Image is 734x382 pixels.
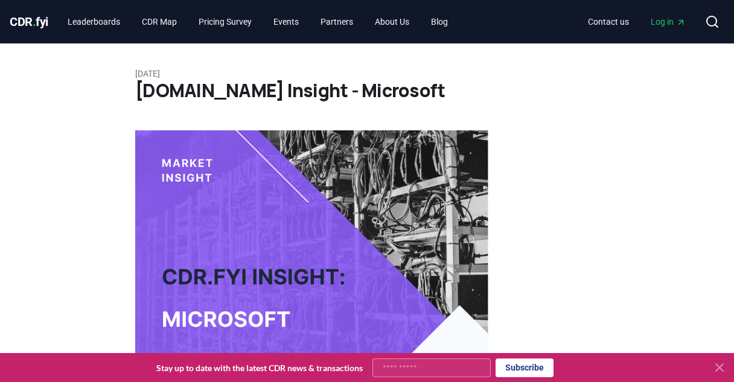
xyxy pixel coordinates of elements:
[578,11,639,33] a: Contact us
[132,11,187,33] a: CDR Map
[641,11,695,33] a: Log in
[365,11,419,33] a: About Us
[58,11,458,33] nav: Main
[135,80,599,101] h1: [DOMAIN_NAME] Insight - Microsoft
[264,11,308,33] a: Events
[58,11,130,33] a: Leaderboards
[421,11,458,33] a: Blog
[135,68,599,80] p: [DATE]
[189,11,261,33] a: Pricing Survey
[311,11,363,33] a: Partners
[10,14,48,29] span: CDR fyi
[578,11,695,33] nav: Main
[33,14,36,29] span: .
[10,13,48,30] a: CDR.fyi
[651,16,686,28] span: Log in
